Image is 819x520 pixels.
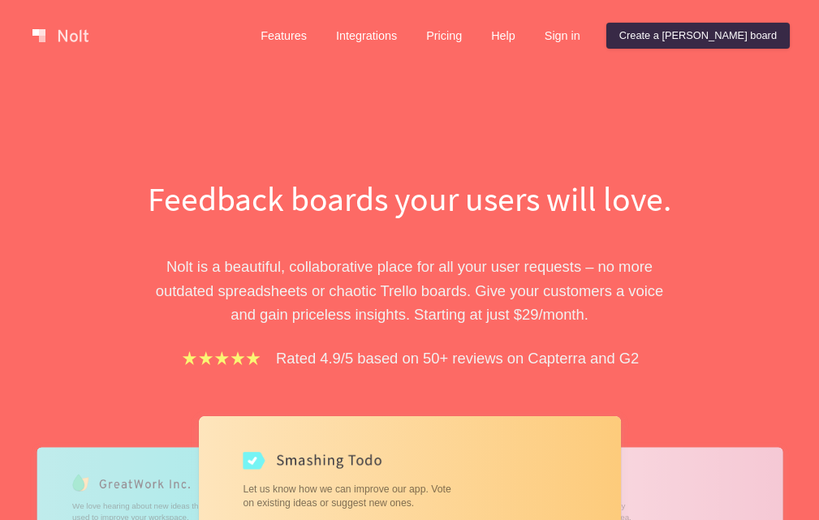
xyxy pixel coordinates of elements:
img: stars.b067e34983.png [180,349,263,367]
a: Features [248,23,320,49]
a: Create a [PERSON_NAME] board [606,23,790,49]
a: Sign in [532,23,593,49]
a: Pricing [413,23,475,49]
a: Help [478,23,528,49]
p: Rated 4.9/5 based on 50+ reviews on Capterra and G2 [276,346,639,370]
h1: Feedback boards your users will love. [130,175,690,222]
p: Nolt is a beautiful, collaborative place for all your user requests – no more outdated spreadshee... [130,255,690,326]
a: Integrations [323,23,410,49]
